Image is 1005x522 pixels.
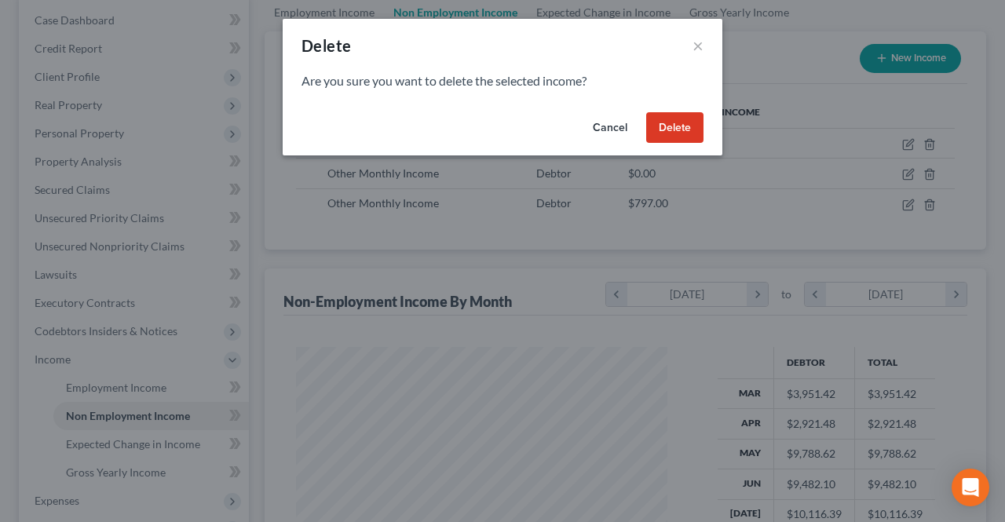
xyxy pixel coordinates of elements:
[646,112,703,144] button: Delete
[301,35,351,57] div: Delete
[301,72,703,90] p: Are you sure you want to delete the selected income?
[952,469,989,506] div: Open Intercom Messenger
[693,36,703,55] button: ×
[580,112,640,144] button: Cancel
